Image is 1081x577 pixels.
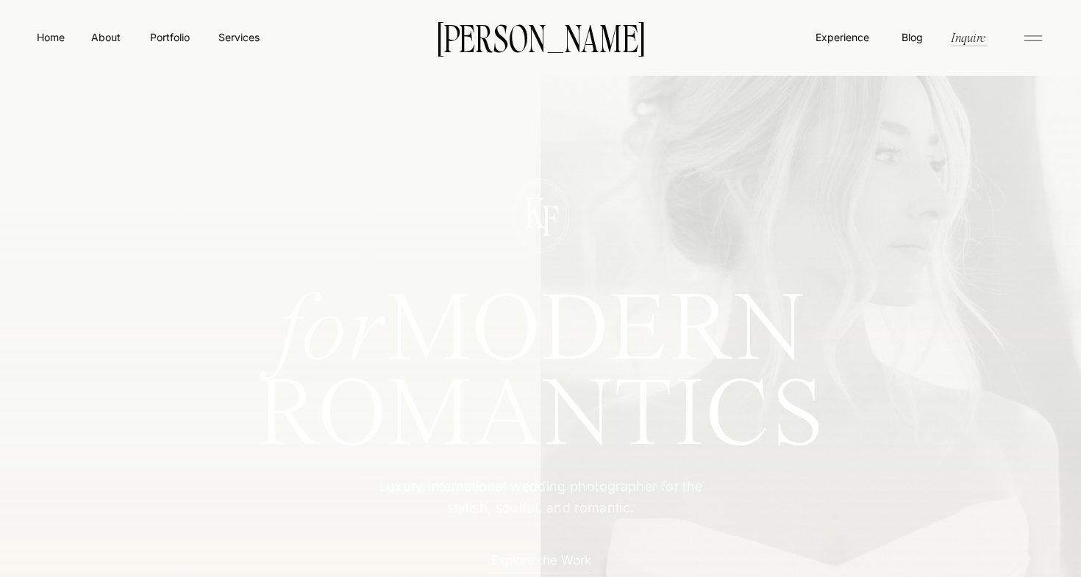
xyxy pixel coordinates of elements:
[477,551,605,567] a: Explore the Work
[898,29,926,44] a: Blog
[34,29,68,45] a: Home
[89,29,122,44] a: About
[414,21,667,52] a: [PERSON_NAME]
[949,29,987,46] a: Inquire
[203,376,879,456] h1: ROMANTICS
[529,200,570,237] p: F
[814,29,871,45] a: Experience
[143,29,196,45] a: Portfolio
[217,29,260,45] a: Services
[203,290,879,361] h1: MODERN
[277,285,387,381] i: for
[357,476,724,520] p: Luxury International wedding photographer for the stylish, soulful, and romantic.
[515,192,555,229] p: K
